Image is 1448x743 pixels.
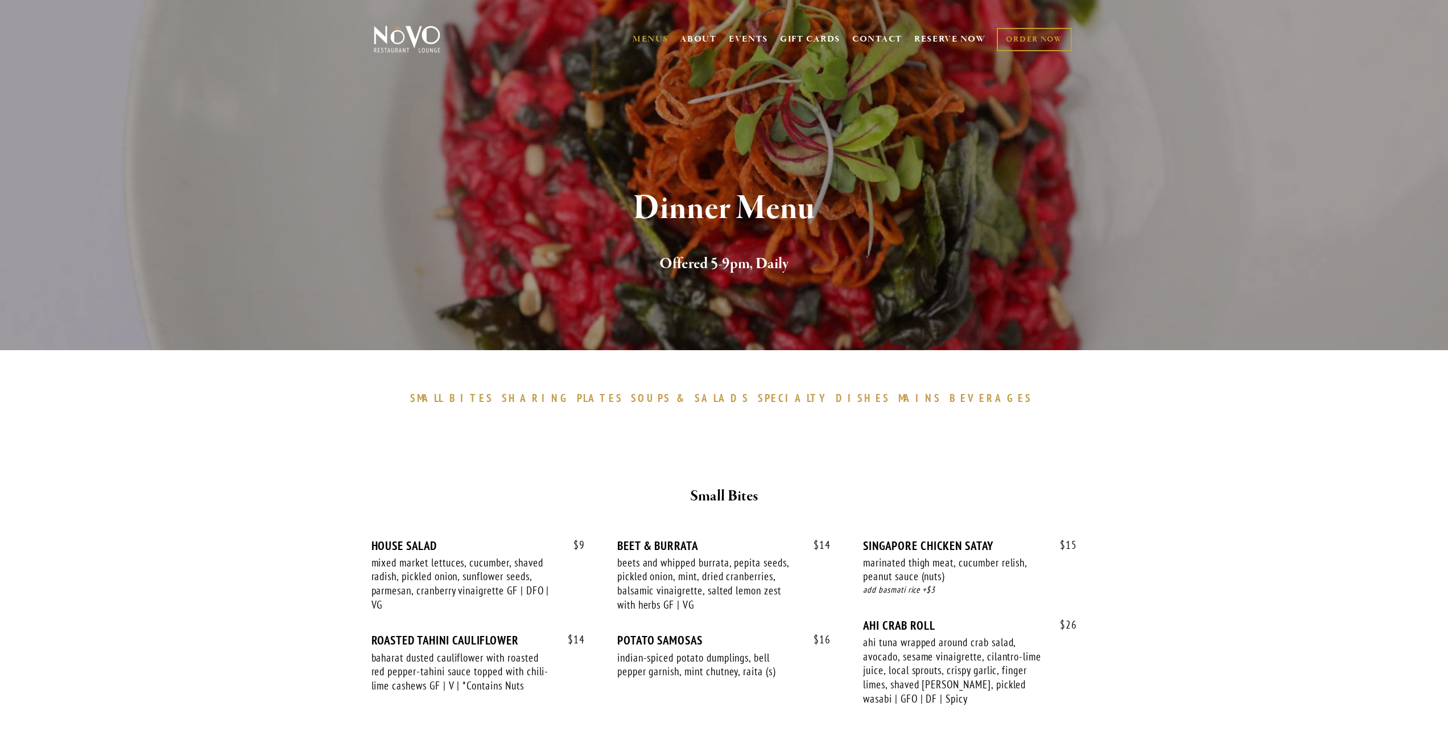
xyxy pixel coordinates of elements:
[617,651,798,679] div: indian-spiced potato dumplings, bell pepper garnish, mint chutney, raita (s)
[997,28,1071,51] a: ORDER NOW
[633,34,669,45] a: MENUS
[950,391,1038,405] a: BEVERAGES
[556,633,585,646] span: 14
[814,633,819,646] span: $
[758,391,896,405] a: SPECIALTYDISHES
[410,391,500,405] a: SMALLBITES
[863,635,1044,706] div: ahi tuna wrapped around crab salad, avocado, sesame vinaigrette, cilantro-lime juice, local sprou...
[898,391,947,405] a: MAINS
[562,539,585,552] span: 9
[617,633,831,647] div: POTATO SAMOSAS
[574,538,579,552] span: $
[863,584,1076,597] div: add basmati rice +$3
[836,391,890,405] span: DISHES
[577,391,623,405] span: PLATES
[729,34,768,45] a: EVENTS
[449,391,493,405] span: BITES
[410,391,444,405] span: SMALL
[1060,618,1066,631] span: $
[802,539,831,552] span: 14
[617,539,831,553] div: BEET & BURRATA
[852,28,902,50] a: CONTACT
[863,539,1076,553] div: SINGAPORE CHICKEN SATAY
[676,391,689,405] span: &
[802,633,831,646] span: 16
[758,391,831,405] span: SPECIALTY
[863,556,1044,584] div: marinated thigh meat, cucumber relish, peanut sauce (nuts)
[393,190,1056,227] h1: Dinner Menu
[372,556,552,612] div: mixed market lettuces, cucumber, shaved radish, pickled onion, sunflower seeds, parmesan, cranber...
[372,633,585,647] div: ROASTED TAHINI CAULIFLOWER
[631,391,671,405] span: SOUPS
[631,391,754,405] a: SOUPS&SALADS
[393,252,1056,276] h2: Offered 5-9pm, Daily
[690,486,758,506] strong: Small Bites
[680,34,717,45] a: ABOUT
[372,25,443,54] img: Novo Restaurant &amp; Lounge
[617,556,798,612] div: beets and whipped burrata, pepita seeds, pickled onion, mint, dried cranberries, balsamic vinaigr...
[502,391,628,405] a: SHARINGPLATES
[1049,618,1077,631] span: 26
[372,539,585,553] div: HOUSE SALAD
[372,651,552,693] div: baharat dusted cauliflower with roasted red pepper-tahini sauce topped with chili-lime cashews GF...
[1049,539,1077,552] span: 15
[502,391,571,405] span: SHARING
[695,391,749,405] span: SALADS
[914,28,986,50] a: RESERVE NOW
[568,633,574,646] span: $
[1060,538,1066,552] span: $
[863,618,1076,633] div: AHI CRAB ROLL
[898,391,941,405] span: MAINS
[780,28,840,50] a: GIFT CARDS
[950,391,1033,405] span: BEVERAGES
[814,538,819,552] span: $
